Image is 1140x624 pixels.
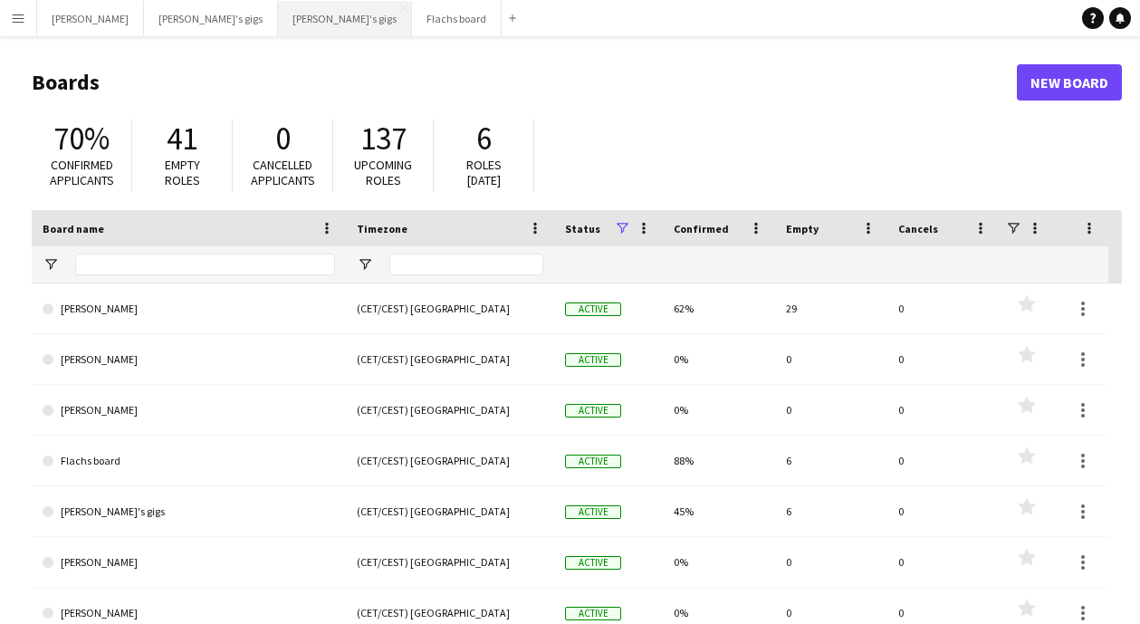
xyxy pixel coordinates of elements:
span: Cancelled applicants [251,157,315,188]
div: 0 [887,334,1000,384]
a: [PERSON_NAME] [43,283,335,334]
button: Flachs board [412,1,502,36]
span: Active [565,556,621,570]
span: Upcoming roles [354,157,412,188]
span: Timezone [357,222,407,235]
div: (CET/CEST) [GEOGRAPHIC_DATA] [346,385,554,435]
div: 0 [775,385,887,435]
span: Roles [DATE] [466,157,502,188]
button: Open Filter Menu [43,256,59,273]
div: 0 [887,436,1000,485]
span: Empty roles [165,157,200,188]
div: 0 [775,334,887,384]
span: 70% [53,119,110,158]
span: 0 [275,119,291,158]
div: 62% [663,283,775,333]
div: 6 [775,486,887,536]
div: 0 [887,283,1000,333]
span: 137 [360,119,407,158]
div: (CET/CEST) [GEOGRAPHIC_DATA] [346,537,554,587]
div: 45% [663,486,775,536]
div: (CET/CEST) [GEOGRAPHIC_DATA] [346,334,554,384]
button: [PERSON_NAME] [37,1,144,36]
div: (CET/CEST) [GEOGRAPHIC_DATA] [346,283,554,333]
div: 0 [887,385,1000,435]
span: Cancels [898,222,938,235]
div: (CET/CEST) [GEOGRAPHIC_DATA] [346,436,554,485]
span: Active [565,455,621,468]
button: Open Filter Menu [357,256,373,273]
a: New Board [1017,64,1122,101]
span: 6 [476,119,492,158]
a: [PERSON_NAME] [43,385,335,436]
div: (CET/CEST) [GEOGRAPHIC_DATA] [346,486,554,536]
h1: Boards [32,69,1017,96]
a: [PERSON_NAME] [43,334,335,385]
span: Active [565,505,621,519]
div: 6 [775,436,887,485]
a: [PERSON_NAME]'s gigs [43,486,335,537]
span: Confirmed applicants [50,157,114,188]
span: Active [565,404,621,418]
a: [PERSON_NAME] [43,537,335,588]
div: 29 [775,283,887,333]
div: 0% [663,385,775,435]
div: 0% [663,334,775,384]
div: 0 [887,486,1000,536]
a: Flachs board [43,436,335,486]
input: Board name Filter Input [75,254,335,275]
button: [PERSON_NAME]'s gigs [278,1,412,36]
div: 88% [663,436,775,485]
span: Active [565,353,621,367]
div: 0 [775,537,887,587]
span: Active [565,302,621,316]
span: Status [565,222,600,235]
div: 0% [663,537,775,587]
button: [PERSON_NAME]'s gigs [144,1,278,36]
input: Timezone Filter Input [389,254,543,275]
div: 0 [887,537,1000,587]
span: Empty [786,222,819,235]
span: Board name [43,222,104,235]
span: Active [565,607,621,620]
span: Confirmed [674,222,729,235]
span: 41 [167,119,197,158]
